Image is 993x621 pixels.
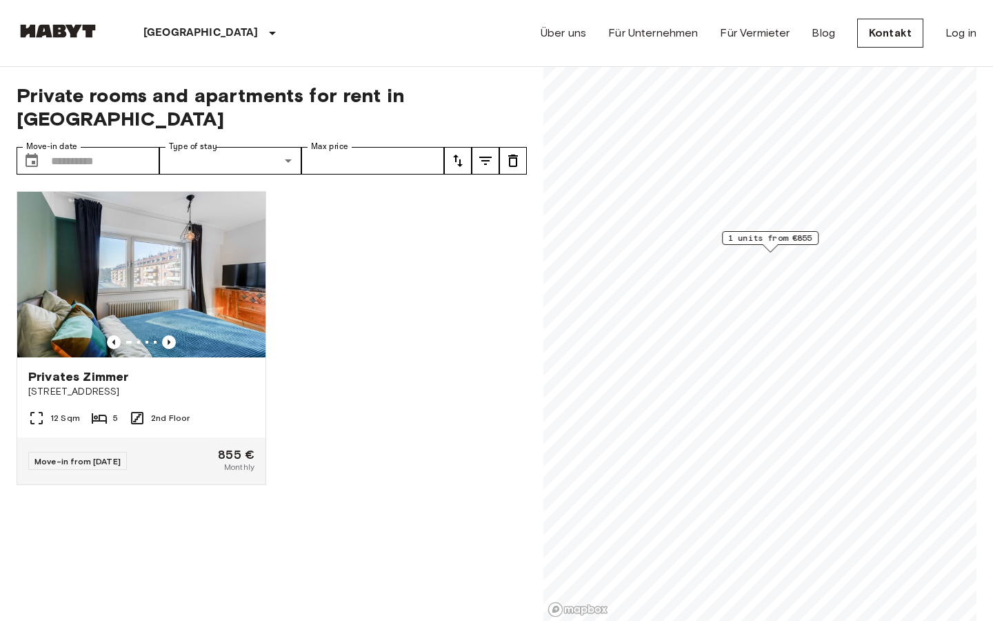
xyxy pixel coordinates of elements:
a: Für Unternehmen [608,25,698,41]
span: 5 [113,412,118,424]
button: Previous image [107,335,121,349]
a: Log in [945,25,976,41]
img: Marketing picture of unit DE-07-006-001-05HF [17,192,265,357]
label: Move-in date [26,141,77,152]
p: [GEOGRAPHIC_DATA] [143,25,259,41]
span: Private rooms and apartments for rent in [GEOGRAPHIC_DATA] [17,83,527,130]
button: Choose date [18,147,46,175]
button: Previous image [162,335,176,349]
span: 855 € [218,448,254,461]
span: 2nd Floor [151,412,190,424]
span: 1 units from €855 [728,232,812,244]
span: Move-in from [DATE] [34,456,121,466]
span: 12 Sqm [50,412,80,424]
label: Max price [311,141,348,152]
a: Kontakt [857,19,923,48]
a: Über uns [541,25,586,41]
a: Für Vermieter [720,25,790,41]
img: Habyt [17,24,99,38]
label: Type of stay [169,141,217,152]
a: Mapbox logo [548,602,608,618]
a: Marketing picture of unit DE-07-006-001-05HFPrevious imagePrevious imagePrivates Zimmer[STREET_AD... [17,191,266,485]
span: Privates Zimmer [28,368,128,385]
span: [STREET_ADDRESS] [28,385,254,399]
span: Monthly [224,461,254,473]
button: tune [444,147,472,175]
div: Map marker [722,231,819,253]
a: Blog [812,25,835,41]
button: tune [499,147,527,175]
button: tune [472,147,499,175]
